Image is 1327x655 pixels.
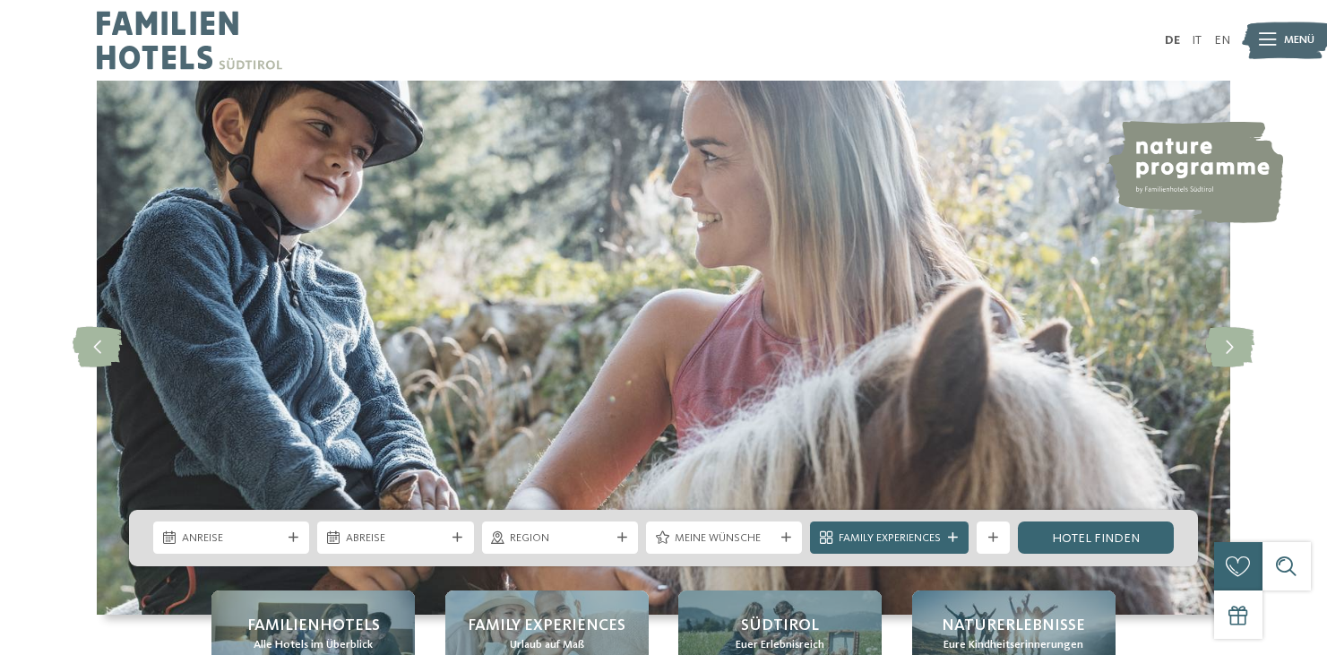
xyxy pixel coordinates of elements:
img: Familienhotels Südtirol: The happy family places [97,81,1230,615]
a: IT [1192,34,1202,47]
span: Südtirol [741,615,819,637]
span: Alle Hotels im Überblick [254,637,373,653]
span: Euer Erlebnisreich [736,637,824,653]
span: Urlaub auf Maß [510,637,584,653]
a: DE [1165,34,1180,47]
span: Abreise [346,530,445,547]
span: Familienhotels [247,615,380,637]
span: Meine Wünsche [675,530,774,547]
span: Menü [1284,32,1314,48]
span: Family Experiences [839,530,941,547]
span: Region [510,530,609,547]
a: Hotel finden [1018,521,1174,554]
a: EN [1214,34,1230,47]
span: Family Experiences [468,615,625,637]
span: Eure Kindheitserinnerungen [944,637,1083,653]
span: Naturerlebnisse [942,615,1085,637]
img: nature programme by Familienhotels Südtirol [1106,121,1283,223]
span: Anreise [182,530,281,547]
